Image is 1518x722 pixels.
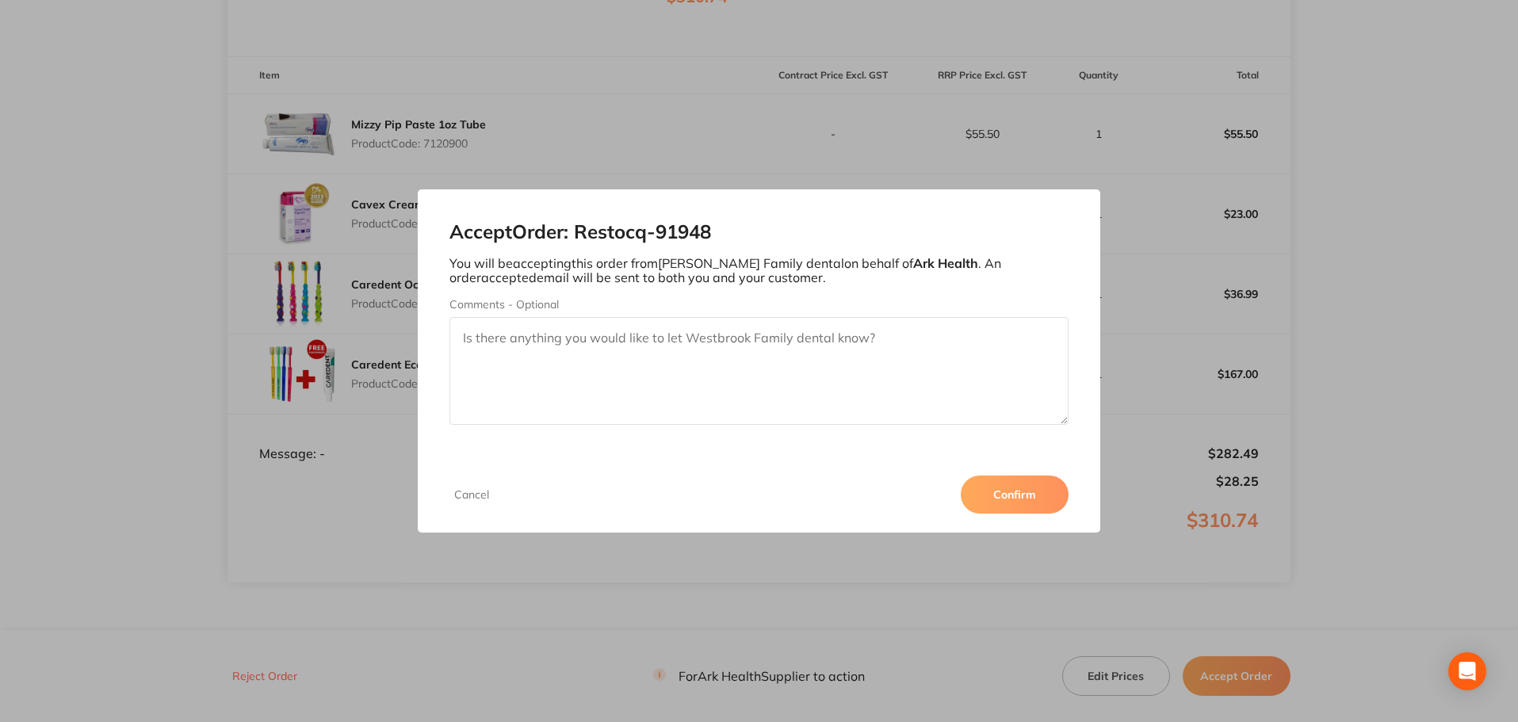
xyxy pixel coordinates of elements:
[449,221,1069,243] h2: Accept Order: Restocq- 91948
[1448,652,1486,690] div: Open Intercom Messenger
[449,256,1069,285] p: You will be accepting this order from [PERSON_NAME] Family dental on behalf of . An order accepte...
[449,487,494,502] button: Cancel
[913,255,978,271] b: Ark Health
[961,476,1069,514] button: Confirm
[449,298,1069,311] label: Comments - Optional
